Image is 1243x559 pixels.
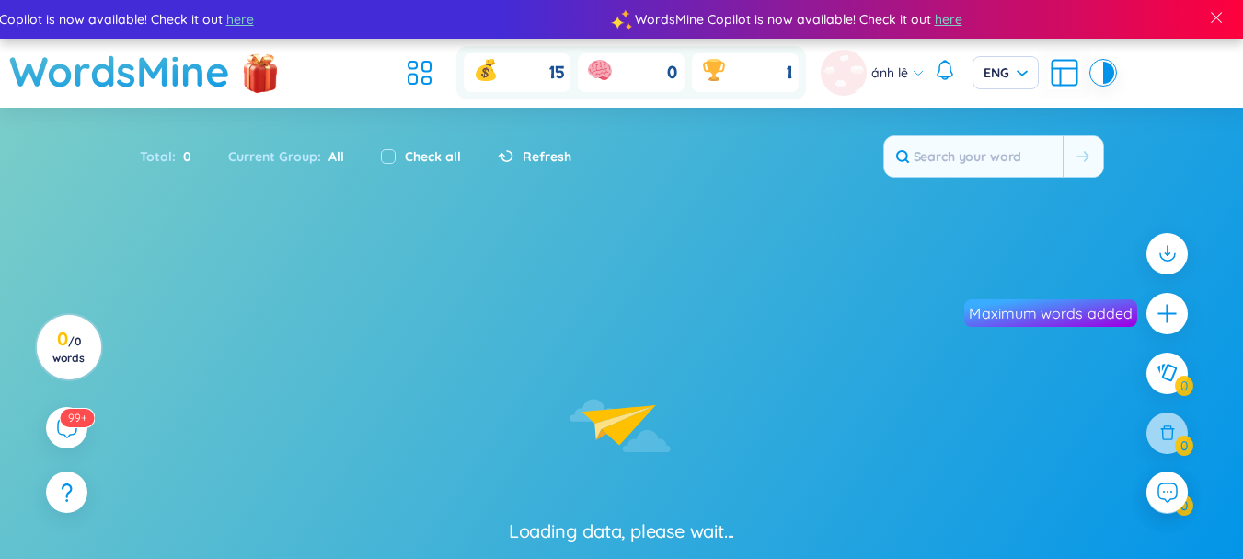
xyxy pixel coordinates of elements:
span: ENG [984,64,1028,82]
sup: 573 [60,409,94,427]
span: 0 [667,62,677,85]
span: Refresh [523,146,571,167]
span: 0 [176,146,191,167]
div: Current Group : [210,137,363,176]
span: All [321,148,344,165]
label: Check all [405,146,461,167]
span: here [934,9,961,29]
div: Loading data, please wait... [509,518,734,544]
span: plus [1156,302,1179,325]
span: / 0 words [52,334,85,365]
div: Total : [140,137,210,176]
span: ánh lê [871,63,908,83]
span: 15 [549,62,564,85]
span: here [225,9,253,29]
a: avatar [821,50,871,96]
input: Search your word [884,136,1063,177]
a: WordsMine [9,39,230,104]
img: flashSalesIcon.a7f4f837.png [242,44,279,99]
h3: 0 [48,332,89,365]
span: 1 [786,62,791,85]
img: avatar [821,50,867,96]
